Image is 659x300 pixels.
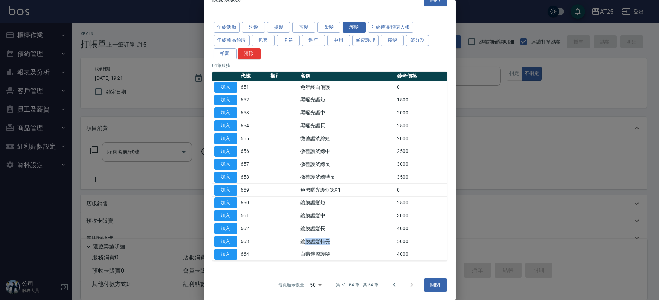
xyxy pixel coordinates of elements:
button: 卡卷 [277,35,300,46]
button: 加入 [214,223,237,234]
button: 剪髮 [292,22,315,33]
button: 加入 [214,120,237,131]
td: 0 [395,81,447,94]
td: 微整護洸繚中 [298,145,395,158]
td: 黑曜光護中 [298,106,395,119]
button: 加入 [214,210,237,221]
button: 洗髮 [242,22,265,33]
button: 接髮 [381,35,404,46]
td: 659 [239,183,269,196]
td: 黑曜光護短 [298,94,395,106]
button: 年終活動 [214,22,240,33]
button: 年終商品預購 [214,35,250,46]
td: 654 [239,119,269,132]
th: 代號 [239,72,269,81]
button: 加入 [214,146,237,157]
p: 第 51–64 筆 共 64 筆 [336,282,378,288]
td: 自購鍍膜護髮 [298,248,395,261]
button: 頭皮護理 [352,35,379,46]
p: 每頁顯示數量 [278,282,304,288]
p: 64 筆服務 [212,62,447,69]
td: 微整護洸繚長 [298,158,395,171]
td: 免年終自備護 [298,81,395,94]
td: 2000 [395,132,447,145]
button: 關閉 [424,278,447,292]
button: 染髮 [317,22,340,33]
button: 包套 [252,35,275,46]
td: 657 [239,158,269,171]
td: 2500 [395,145,447,158]
td: 免黑曜光護短3送1 [298,183,395,196]
td: 3500 [395,171,447,184]
td: 2500 [395,196,447,209]
td: 663 [239,235,269,248]
button: 護髮 [343,22,366,33]
td: 652 [239,94,269,106]
th: 名稱 [298,72,395,81]
button: 加入 [214,236,237,247]
td: 微整護洸繚特長 [298,171,395,184]
th: 類別 [269,72,298,81]
button: 加入 [214,133,237,144]
button: 清除 [238,48,261,59]
td: 662 [239,222,269,235]
button: 加入 [214,82,237,93]
td: 黑曜光護長 [298,119,395,132]
td: 3000 [395,158,447,171]
td: 2000 [395,106,447,119]
td: 660 [239,196,269,209]
button: 燙髮 [267,22,290,33]
td: 656 [239,145,269,158]
button: 加入 [214,95,237,106]
td: 2500 [395,119,447,132]
button: 裕富 [214,48,237,59]
button: 過年 [302,35,325,46]
td: 653 [239,106,269,119]
button: 樂分期 [406,35,429,46]
td: 658 [239,171,269,184]
td: 鍍膜護髮特長 [298,235,395,248]
button: 加入 [214,185,237,196]
td: 655 [239,132,269,145]
td: 1500 [395,94,447,106]
td: 鍍膜護髮長 [298,222,395,235]
button: 加入 [214,249,237,260]
td: 3000 [395,209,447,222]
td: 4000 [395,222,447,235]
td: 鍍膜護髮中 [298,209,395,222]
button: 加入 [214,159,237,170]
td: 661 [239,209,269,222]
td: 0 [395,183,447,196]
button: 加入 [214,172,237,183]
button: 加入 [214,107,237,118]
button: Go to previous page [386,276,403,294]
button: 加入 [214,197,237,209]
button: 中租 [327,35,350,46]
td: 5000 [395,235,447,248]
td: 微整護洸繚短 [298,132,395,145]
th: 參考價格 [395,72,447,81]
td: 鍍膜護髮短 [298,196,395,209]
div: 50 [307,275,324,295]
td: 664 [239,248,269,261]
td: 4000 [395,248,447,261]
button: 年終商品預購入帳 [368,22,413,33]
td: 651 [239,81,269,94]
